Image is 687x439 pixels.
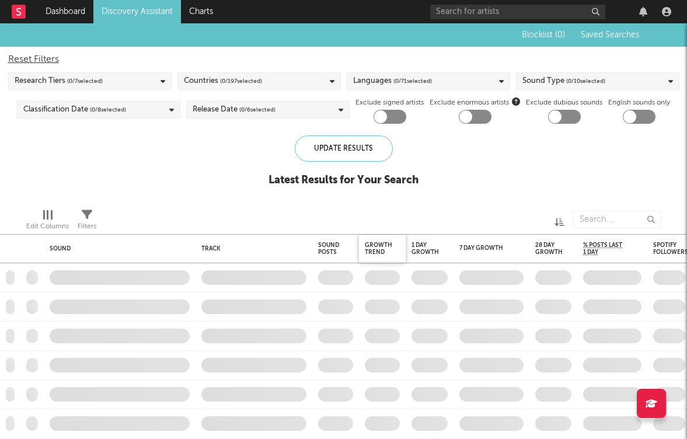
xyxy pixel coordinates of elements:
[365,242,394,256] div: Growth Trend
[67,74,103,88] span: ( 0 / 7 selected)
[23,103,126,117] div: Classification Date
[393,74,432,88] span: ( 0 / 71 selected)
[581,31,641,39] span: Saved Searches
[608,96,670,110] label: English sounds only
[26,205,69,239] div: Edit Columns
[577,30,641,40] button: Saved Searches
[522,74,605,88] div: Sound Type
[90,103,126,117] span: ( 0 / 8 selected)
[318,242,339,256] div: Sound Posts
[15,74,103,88] div: Research Tiers
[355,96,424,110] label: Exclude signed artists
[8,53,679,67] div: Reset Filters
[522,31,565,39] span: Blocklist
[193,103,276,117] div: Release Date
[50,245,184,252] div: Sound
[411,242,439,256] div: 1 Day Growth
[295,135,393,162] div: Update Results
[430,96,520,110] span: Exclude enormous artists
[583,242,624,256] span: % Posts Last 1 Day
[78,219,96,234] div: Filters
[535,242,563,256] div: 28 Day Growth
[78,205,96,239] div: Filters
[26,219,69,234] div: Edit Columns
[239,103,276,117] span: ( 0 / 6 selected)
[526,96,602,110] label: Exclude dubious sounds
[430,5,605,19] input: Search for artists
[459,245,506,252] div: 7 Day Growth
[353,74,432,88] div: Languages
[201,245,301,252] div: Track
[220,74,262,88] span: ( 0 / 197 selected)
[268,173,419,187] div: Latest Results for Your Search
[555,31,565,39] span: ( 0 )
[573,211,661,228] input: Search...
[566,74,605,88] span: ( 0 / 10 selected)
[184,74,262,88] div: Countries
[512,96,520,107] button: Exclude enormous artists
